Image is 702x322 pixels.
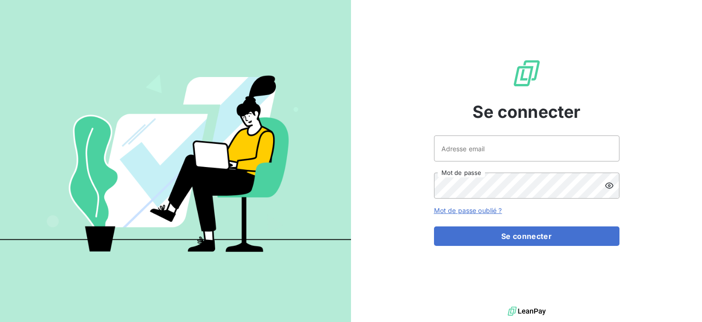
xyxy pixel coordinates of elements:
[508,304,546,318] img: logo
[434,135,619,161] input: placeholder
[434,206,502,214] a: Mot de passe oublié ?
[434,226,619,246] button: Se connecter
[472,99,581,124] span: Se connecter
[512,58,542,88] img: Logo LeanPay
